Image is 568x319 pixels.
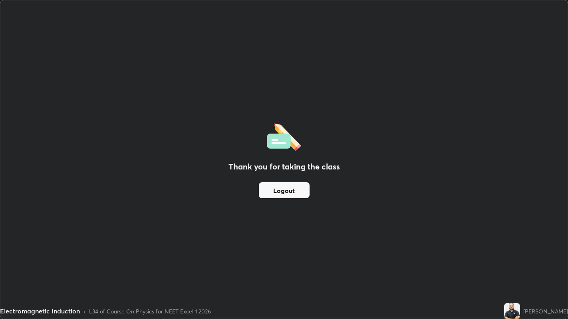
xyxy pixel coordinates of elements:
div: L34 of Course On Physics for NEET Excel 1 2026 [89,307,211,315]
img: f24e72077a7b4b049bd1b98a95eb8709.jpg [504,303,520,319]
img: offlineFeedback.1438e8b3.svg [267,121,301,151]
div: • [83,307,86,315]
h2: Thank you for taking the class [228,161,340,173]
div: [PERSON_NAME] [523,307,568,315]
button: Logout [259,182,310,198]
